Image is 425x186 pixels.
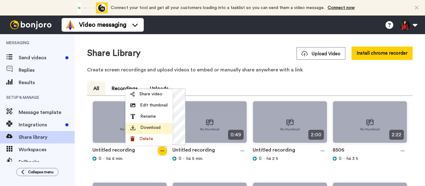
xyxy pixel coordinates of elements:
a: Untitled recording [92,146,135,156]
div: há 5 min. [172,156,247,162]
span: Replies [19,66,75,74]
span: Integrations [19,121,63,129]
span: 2:00 [308,130,324,140]
img: vm-color.svg [65,20,75,30]
img: no-thumbnail.jpg [253,101,327,148]
span: 2:22 [389,130,404,140]
span: Results [19,79,75,86]
a: Untitled recording [253,146,295,156]
p: Create screen recordings and upload videos to embed or manually share anywhere with a link [87,66,413,74]
span: Delete [139,136,153,142]
h1: Share Library [87,48,141,58]
span: Upload Video [301,51,340,57]
span: Share video [139,91,162,97]
span: Fallbacks [19,158,75,166]
button: Uploads [144,82,175,95]
span: Workspaces [19,146,75,153]
span: Collapse menu [28,170,54,175]
span: Connect your tool and get all your customers loading into a tasklist so you can send them a video... [111,6,325,10]
button: Recordings [105,82,144,95]
span: 0:49 [228,130,244,140]
span: Rename [140,113,156,120]
span: 0 [339,156,342,162]
span: Video messaging [79,20,126,29]
a: 8506 [333,146,344,156]
span: Download [140,125,161,131]
img: no-thumbnail.jpg [173,101,247,148]
div: animation [73,2,108,13]
span: Message template [19,109,75,116]
span: Edit thumbnail [140,102,168,108]
span: 0 [259,156,262,162]
img: bj-logo-header-white.svg [7,20,54,29]
a: Untitled recording [172,146,215,156]
span: Share library [19,134,75,141]
button: Collapse menu [16,168,58,176]
img: no-thumbnail.jpg [333,101,407,148]
button: All [87,82,105,95]
div: há 2 h [253,156,327,162]
span: 0 [99,156,101,162]
a: Connect now [328,6,355,10]
span: 0 [179,156,181,162]
div: há 4 min. [92,156,167,162]
img: no-thumbnail.jpg [93,101,167,148]
span: Send videos [19,54,63,61]
button: Install chrome recorder [352,47,413,60]
div: há 3 h [333,156,407,162]
button: Upload Video [297,47,345,60]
